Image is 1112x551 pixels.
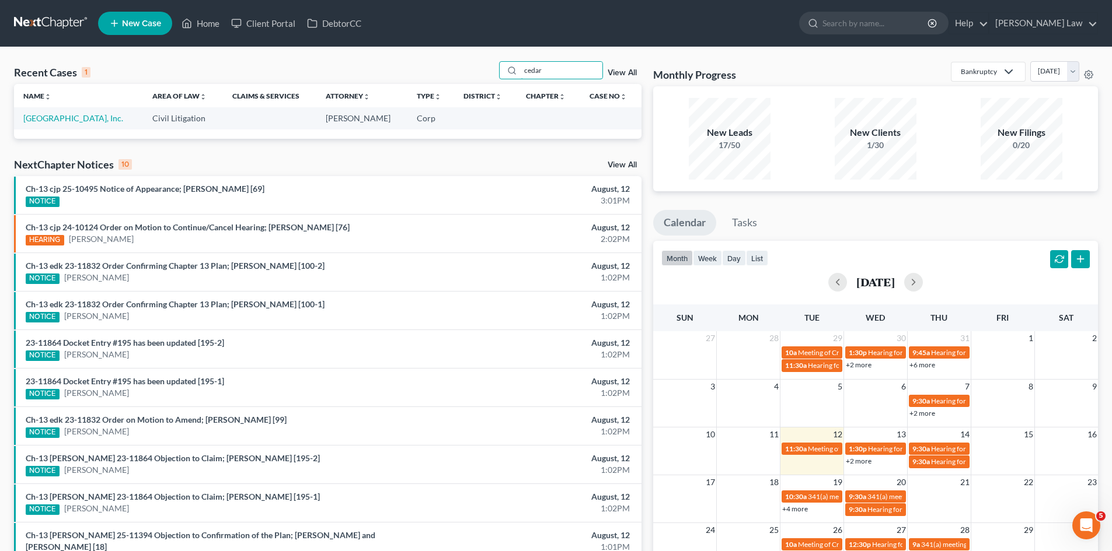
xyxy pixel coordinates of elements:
span: 12 [832,427,843,441]
span: 29 [832,331,843,345]
i: unfold_more [44,93,51,100]
span: 28 [959,523,971,537]
div: NOTICE [26,273,60,284]
a: [PERSON_NAME] [64,503,129,514]
a: Ch-13 cjp 24-10124 Order on Motion to Continue/Cancel Hearing; [PERSON_NAME] [76] [26,222,350,232]
div: New Filings [981,126,1062,139]
a: Calendar [653,210,716,236]
div: 1:02PM [436,464,630,476]
span: 341(a) meeting for [PERSON_NAME] [921,540,1034,549]
span: 31 [959,331,971,345]
div: New Clients [835,126,916,139]
a: Area of Lawunfold_more [152,92,207,100]
span: 13 [895,427,907,441]
span: Hearing for [PERSON_NAME] [808,361,899,370]
div: August, 12 [436,414,630,426]
a: [PERSON_NAME] [69,233,134,245]
div: 1:02PM [436,272,630,283]
th: Claims & Services [223,84,316,107]
span: 22 [1023,475,1034,489]
a: +4 more [782,504,808,513]
a: 23-11864 Docket Entry #195 has been updated [195-1] [26,376,224,386]
span: 30 [895,331,907,345]
a: Typeunfold_more [417,92,441,100]
div: NOTICE [26,466,60,476]
span: 7 [964,380,971,394]
span: Thu [930,313,947,322]
button: list [746,250,768,266]
div: 10 [118,159,132,170]
span: 18 [768,475,780,489]
span: 15 [1023,427,1034,441]
span: 2 [1091,331,1098,345]
span: 1 [1027,331,1034,345]
div: 1:02PM [436,387,630,399]
a: View All [608,161,637,169]
span: 6 [900,380,907,394]
div: August, 12 [436,337,630,349]
button: month [661,250,693,266]
a: Tasks [721,210,768,236]
a: [PERSON_NAME] [64,310,129,322]
td: Civil Litigation [143,107,222,129]
div: 17/50 [689,139,771,151]
span: Hearing for [PERSON_NAME] [872,540,963,549]
a: Home [176,13,225,34]
i: unfold_more [495,93,502,100]
div: 2:02PM [436,233,630,245]
a: [PERSON_NAME] [64,272,129,283]
div: 1:02PM [436,426,630,437]
span: 24 [705,523,716,537]
div: 1:02PM [436,349,630,360]
a: Ch-13 edk 23-11832 Order Confirming Chapter 13 Plan; [PERSON_NAME] [100-2] [26,261,325,271]
td: Corp [407,107,455,129]
span: 9:30a [912,396,930,405]
a: [PERSON_NAME] [64,426,129,437]
span: 10a [785,540,797,549]
span: Mon [738,313,759,322]
div: 3:01PM [436,195,630,206]
span: Hearing for [PERSON_NAME] [868,444,959,453]
span: Fri [996,313,1009,322]
span: 9a [912,540,920,549]
span: Meeting of Creditors for [PERSON_NAME] [808,444,937,453]
a: Attorneyunfold_more [326,92,370,100]
input: Search by name... [521,62,602,79]
span: Meeting of Creditors for [PERSON_NAME] [798,540,928,549]
span: Sun [677,313,693,322]
div: August, 12 [436,452,630,464]
span: 9 [1091,380,1098,394]
span: 1:30p [849,444,867,453]
span: 19 [832,475,843,489]
div: HEARING [26,235,64,245]
span: 29 [1023,523,1034,537]
i: unfold_more [434,93,441,100]
div: August, 12 [436,260,630,272]
a: [PERSON_NAME] [64,387,129,399]
div: 1 [82,67,90,78]
span: 8 [1027,380,1034,394]
a: Ch-13 edk 23-11832 Order on Motion to Amend; [PERSON_NAME] [99] [26,415,287,424]
span: 10 [705,427,716,441]
td: [PERSON_NAME] [316,107,407,129]
button: week [693,250,722,266]
span: Hearing for [PERSON_NAME] & [PERSON_NAME] [931,444,1084,453]
a: [GEOGRAPHIC_DATA], Inc. [23,113,123,123]
span: 11:30a [785,361,807,370]
i: unfold_more [620,93,627,100]
span: 20 [895,475,907,489]
span: 9:30a [912,457,930,466]
a: Case Nounfold_more [590,92,627,100]
h2: [DATE] [856,276,895,288]
div: NOTICE [26,504,60,515]
div: NextChapter Notices [14,157,132,171]
span: 5 [1096,511,1106,521]
span: 4 [773,380,780,394]
div: NOTICE [26,350,60,361]
div: August, 12 [436,183,630,195]
div: Bankruptcy [961,66,997,76]
div: NOTICE [26,312,60,322]
div: 1/30 [835,139,916,151]
a: +6 more [909,360,935,369]
span: 26 [832,523,843,537]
